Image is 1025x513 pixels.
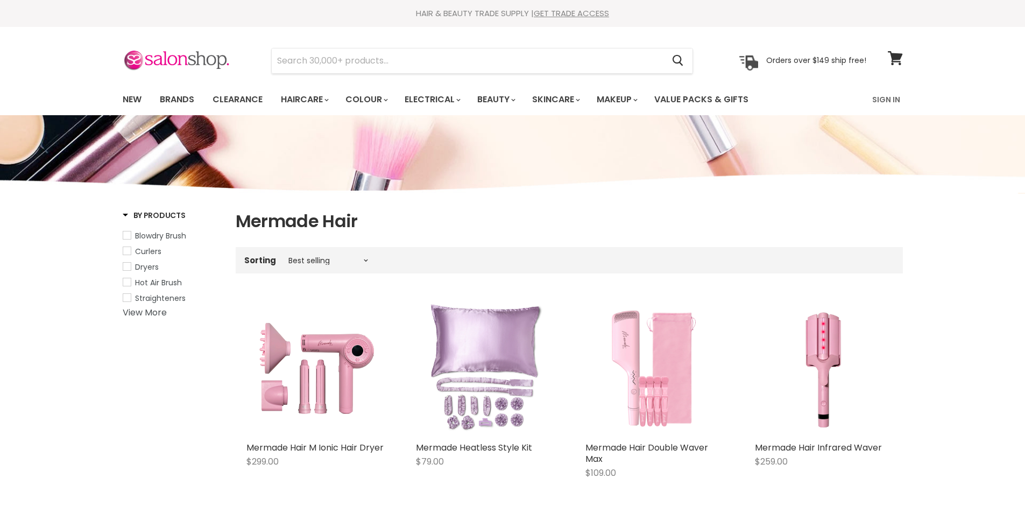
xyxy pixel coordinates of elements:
form: Product [271,48,693,74]
span: Blowdry Brush [135,230,186,241]
a: Hot Air Brush [123,277,222,289]
ul: Main menu [115,84,811,115]
button: Search [664,48,692,73]
a: Mermade Hair Infrared Waver [755,441,882,454]
a: Mermade Hair Double Waver Max [585,441,708,465]
nav: Main [109,84,916,115]
a: Dryers [123,261,222,273]
span: Straighteners [135,293,186,304]
span: Hot Air Brush [135,277,182,288]
a: Electrical [397,88,467,111]
a: Brands [152,88,202,111]
label: Sorting [244,256,276,265]
a: Clearance [204,88,271,111]
input: Search [272,48,664,73]
span: Curlers [135,246,161,257]
a: Haircare [273,88,335,111]
a: New [115,88,150,111]
a: Makeup [589,88,644,111]
a: Sign In [866,88,907,111]
h3: By Products [123,210,186,221]
p: Orders over $149 ship free! [766,55,866,65]
span: Dryers [135,262,159,272]
span: $299.00 [246,455,279,468]
img: Mermade Hair M Ionic Hair Dryer [246,299,384,437]
a: Skincare [524,88,586,111]
img: Mermade Hair Double Waver Max [585,299,723,437]
a: GET TRADE ACCESS [534,8,609,19]
img: Mermade Heatless Style Kit [416,299,553,437]
a: View More [123,306,167,319]
span: $79.00 [416,455,444,468]
a: Mermade Heatless Style Kit [416,441,532,454]
h1: Mermade Hair [236,210,903,233]
a: Blowdry Brush [123,230,222,242]
a: Mermade Hair M Ionic Hair Dryer [246,441,384,454]
span: $109.00 [585,467,616,479]
div: HAIR & BEAUTY TRADE SUPPLY | [109,8,916,19]
span: $259.00 [755,455,788,468]
a: Straighteners [123,292,222,304]
a: Value Packs & Gifts [646,88,757,111]
a: Curlers [123,245,222,257]
a: Beauty [469,88,522,111]
img: Mermade Hair Infrared Waver [755,299,892,437]
a: Colour [337,88,394,111]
